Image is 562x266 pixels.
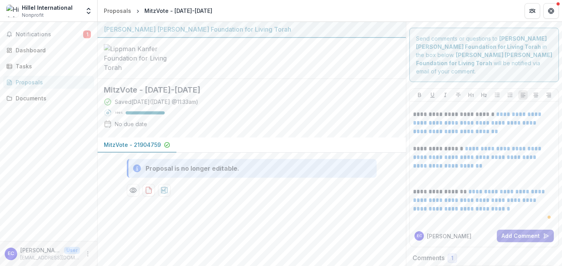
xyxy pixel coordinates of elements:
button: Italicize [441,90,450,100]
div: Proposals [104,7,131,15]
button: Preview 9e27c509-71b3-40ff-bc32-0c3bdabd301d-0.pdf [127,184,139,196]
span: Nonprofit [22,12,44,19]
button: Heading 2 [479,90,489,100]
button: Ordered List [505,90,515,100]
div: Send comments or questions to in the box below. will be notified via email of your comment. [409,28,559,82]
img: Hillel International [6,5,19,17]
h2: Comments [413,254,445,262]
a: Proposals [3,76,94,89]
p: [EMAIL_ADDRESS][DOMAIN_NAME] [20,254,80,261]
p: 100 % [115,110,123,116]
img: Lippman Kanfer Foundation for Living Torah [104,44,182,72]
button: Notifications1 [3,28,94,41]
button: Align Center [531,90,541,100]
button: Bold [415,90,424,100]
button: Heading 1 [466,90,476,100]
p: MitzVote - 21904759 [104,141,161,149]
button: Align Right [544,90,553,100]
div: [PERSON_NAME] [PERSON_NAME] Foundation for Living Torah [104,25,400,34]
button: Bullet List [493,90,502,100]
h2: MitzVote - [DATE]-[DATE] [104,85,387,95]
p: [PERSON_NAME] [PERSON_NAME] [20,246,61,254]
div: Saved [DATE] ( [DATE] @ 11:33am ) [115,98,198,106]
button: Open entity switcher [83,3,94,19]
div: Proposal is no longer editable. [146,164,239,173]
div: Dashboard [16,46,88,54]
div: Tasks [16,62,88,70]
div: No due date [115,120,147,128]
div: Proposals [16,78,88,86]
a: Proposals [101,5,134,16]
a: Tasks [3,60,94,73]
div: Emily Halpern Caminer [417,234,422,238]
button: Underline [428,90,437,100]
button: Align Left [518,90,528,100]
button: Add Comment [497,230,554,242]
button: Get Help [543,3,559,19]
button: More [83,249,92,259]
div: Documents [16,94,88,102]
p: [PERSON_NAME] [427,232,471,240]
div: Emily Halpern Caminer [8,251,14,256]
button: Strike [454,90,463,100]
strong: [PERSON_NAME] [PERSON_NAME] Foundation for Living Torah [416,52,552,66]
nav: breadcrumb [101,5,215,16]
button: download-proposal [158,184,171,196]
div: MitzVote - [DATE]-[DATE] [144,7,212,15]
p: User [64,247,80,254]
div: To enrich screen reader interactions, please activate Accessibility in Grammarly extension settings [413,105,555,222]
a: Documents [3,92,94,105]
span: 1 [83,30,91,38]
div: Hillel International [22,4,73,12]
button: Partners [525,3,540,19]
span: 1 [451,255,454,262]
span: Notifications [16,31,83,38]
button: download-proposal [142,184,155,196]
a: Dashboard [3,44,94,57]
